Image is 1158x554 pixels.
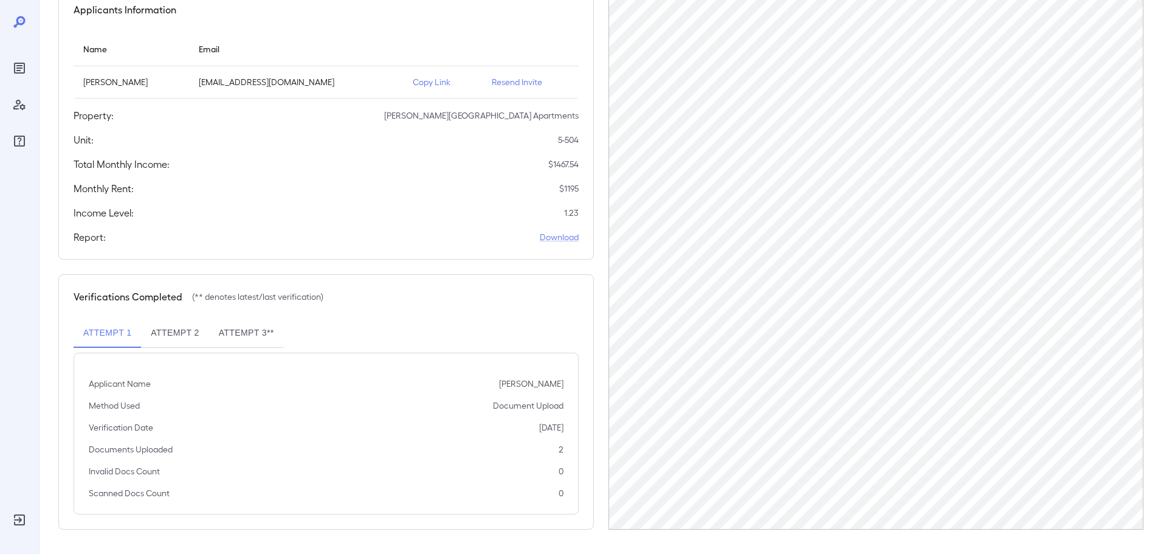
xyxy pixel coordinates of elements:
[10,131,29,151] div: FAQ
[89,465,160,477] p: Invalid Docs Count
[89,443,173,455] p: Documents Uploaded
[74,108,114,123] h5: Property:
[10,58,29,78] div: Reports
[559,443,563,455] p: 2
[564,207,579,219] p: 1.23
[559,487,563,499] p: 0
[141,319,209,348] button: Attempt 2
[89,378,151,390] p: Applicant Name
[413,76,472,88] p: Copy Link
[540,231,579,243] a: Download
[74,32,189,66] th: Name
[559,182,579,195] p: $ 1195
[89,487,170,499] p: Scanned Docs Count
[192,291,323,303] p: (** denotes latest/last verification)
[558,134,579,146] p: 5-504
[89,421,153,434] p: Verification Date
[74,2,176,17] h5: Applicants Information
[10,510,29,530] div: Log Out
[74,157,170,171] h5: Total Monthly Income:
[209,319,284,348] button: Attempt 3**
[74,133,94,147] h5: Unit:
[559,465,563,477] p: 0
[89,400,140,412] p: Method Used
[10,95,29,114] div: Manage Users
[74,32,579,99] table: simple table
[74,319,141,348] button: Attempt 1
[83,76,179,88] p: [PERSON_NAME]
[189,32,403,66] th: Email
[74,230,106,244] h5: Report:
[74,181,134,196] h5: Monthly Rent:
[384,109,579,122] p: [PERSON_NAME][GEOGRAPHIC_DATA] Apartments
[74,206,134,220] h5: Income Level:
[74,289,182,304] h5: Verifications Completed
[199,76,393,88] p: [EMAIL_ADDRESS][DOMAIN_NAME]
[539,421,563,434] p: [DATE]
[499,378,563,390] p: [PERSON_NAME]
[493,400,563,412] p: Document Upload
[492,76,569,88] p: Resend Invite
[548,158,579,170] p: $ 1467.54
